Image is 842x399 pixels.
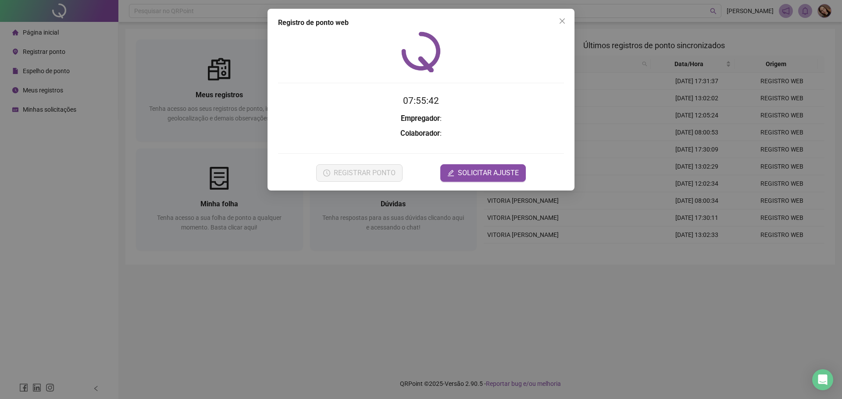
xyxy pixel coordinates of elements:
span: edit [447,169,454,177]
div: Registro de ponto web [278,18,564,28]
button: REGISTRAR PONTO [316,164,403,182]
button: Close [555,14,569,28]
time: 07:55:42 [403,95,439,106]
strong: Empregador [401,114,440,123]
button: editSOLICITAR AJUSTE [440,164,526,182]
div: Open Intercom Messenger [812,369,833,390]
span: SOLICITAR AJUSTE [458,168,519,178]
img: QRPoint [401,32,441,72]
span: close [559,18,566,25]
strong: Colaborador [400,129,440,138]
h3: : [278,113,564,124]
h3: : [278,128,564,139]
